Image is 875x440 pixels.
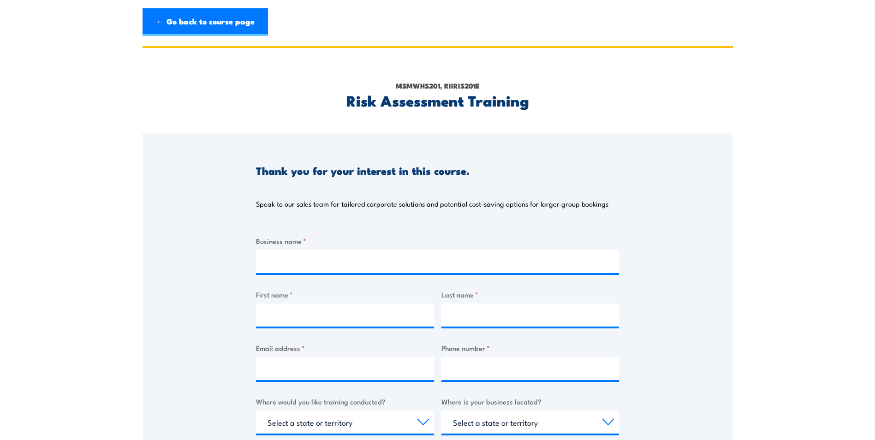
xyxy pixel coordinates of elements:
[256,289,434,300] label: First name
[441,396,619,407] label: Where is your business located?
[256,165,470,176] h3: Thank you for your interest in this course.
[441,343,619,353] label: Phone number
[256,396,434,407] label: Where would you like training conducted?
[256,81,619,91] p: MSMWHS201, RIIRIS201E
[256,94,619,107] h2: Risk Assessment Training
[256,199,608,208] p: Speak to our sales team for tailored corporate solutions and potential cost-saving options for la...
[256,236,619,246] label: Business name
[441,289,619,300] label: Last name
[256,343,434,353] label: Email address
[143,8,268,36] a: ← Go back to course page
